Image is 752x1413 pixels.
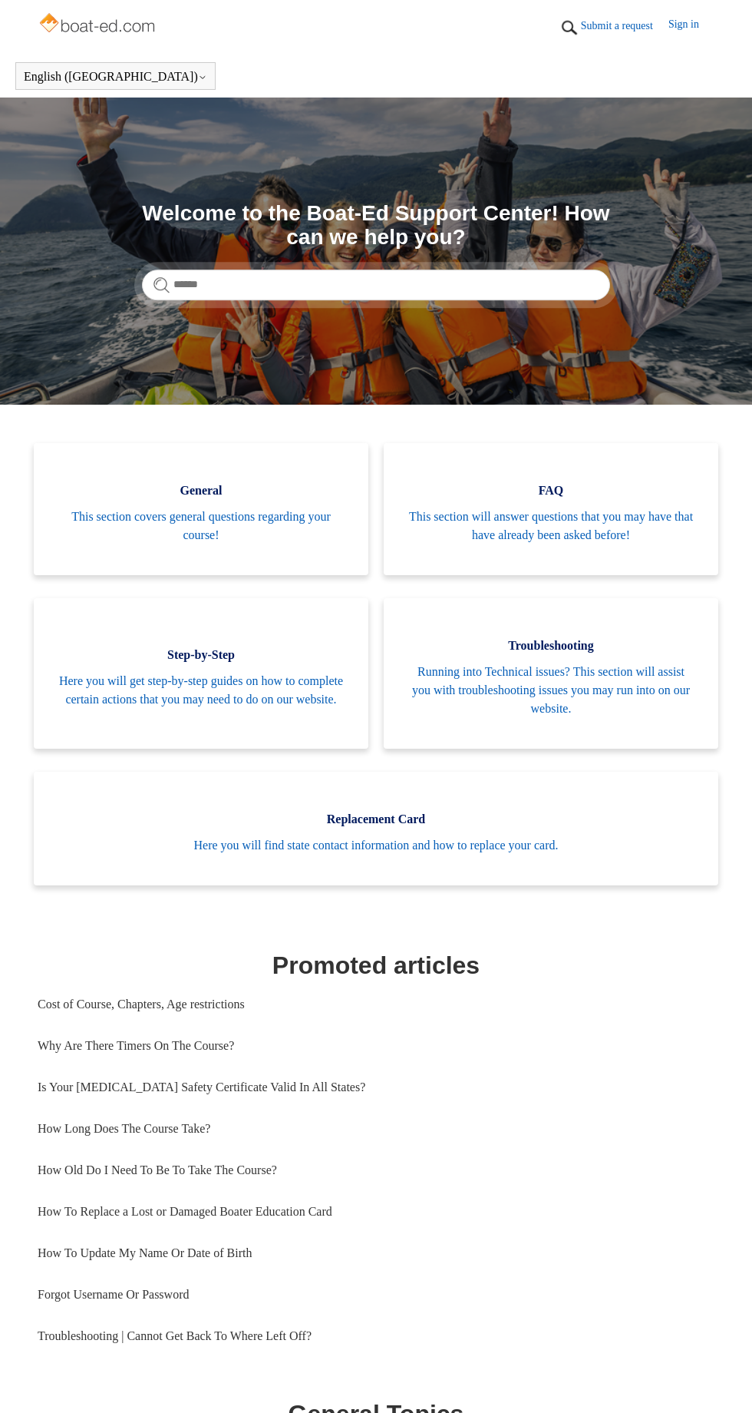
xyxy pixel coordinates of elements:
[384,443,718,575] a: FAQ This section will answer questions that you may have that have already been asked before!
[38,1067,714,1108] a: Is Your [MEDICAL_DATA] Safety Certificate Valid In All States?
[38,1315,714,1357] a: Troubleshooting | Cannot Get Back To Where Left Off?
[384,598,718,749] a: Troubleshooting Running into Technical issues? This section will assist you with troubleshooting ...
[142,202,610,250] h1: Welcome to the Boat-Ed Support Center! How can we help you?
[34,598,368,749] a: Step-by-Step Here you will get step-by-step guides on how to complete certain actions that you ma...
[57,508,345,544] span: This section covers general questions regarding your course!
[38,1150,714,1191] a: How Old Do I Need To Be To Take The Course?
[38,1025,714,1067] a: Why Are There Timers On The Course?
[34,772,718,885] a: Replacement Card Here you will find state contact information and how to replace your card.
[407,481,695,500] span: FAQ
[407,637,695,655] span: Troubleshooting
[558,16,581,39] img: 01HZPCYTXV3JW8MJV9VD7EMK0H
[57,646,345,664] span: Step-by-Step
[38,1191,714,1233] a: How To Replace a Lost or Damaged Boater Education Card
[38,984,714,1025] a: Cost of Course, Chapters, Age restrictions
[38,1233,714,1274] a: How To Update My Name Or Date of Birth
[38,947,714,984] h1: Promoted articles
[38,1108,714,1150] a: How Long Does The Course Take?
[142,270,610,300] input: Search
[24,70,207,84] button: English ([GEOGRAPHIC_DATA])
[57,836,695,855] span: Here you will find state contact information and how to replace your card.
[34,443,368,575] a: General This section covers general questions regarding your course!
[57,672,345,709] span: Here you will get step-by-step guides on how to complete certain actions that you may need to do ...
[57,810,695,829] span: Replacement Card
[38,9,160,40] img: Boat-Ed Help Center home page
[57,481,345,500] span: General
[407,508,695,544] span: This section will answer questions that you may have that have already been asked before!
[581,18,668,34] a: Submit a request
[407,663,695,718] span: Running into Technical issues? This section will assist you with troubleshooting issues you may r...
[668,16,714,39] a: Sign in
[38,1274,714,1315] a: Forgot Username Or Password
